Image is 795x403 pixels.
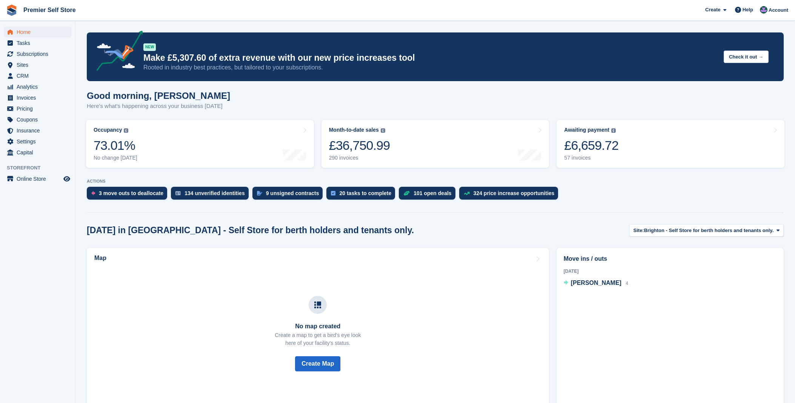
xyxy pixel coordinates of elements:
span: Help [743,6,753,14]
div: 101 open deals [414,190,451,196]
a: menu [4,38,71,48]
button: Site: Brighton - Self Store for berth holders and tenants only. [629,224,784,237]
span: Storefront [7,164,75,172]
a: 324 price increase opportunities [459,187,562,203]
a: menu [4,147,71,158]
span: Create [705,6,720,14]
a: Occupancy 73.01% No change [DATE] [86,120,314,168]
span: Settings [17,136,62,147]
span: Pricing [17,103,62,114]
a: menu [4,27,71,37]
img: map-icn-33ee37083ee616e46c38cad1a60f524a97daa1e2b2c8c0bc3eb3415660979fc1.svg [314,301,321,308]
div: 73.01% [94,138,137,153]
div: 20 tasks to complete [339,190,391,196]
p: Here's what's happening across your business [DATE] [87,102,230,111]
div: Awaiting payment [564,127,609,133]
img: price_increase_opportunities-93ffe204e8149a01c8c9dc8f82e8f89637d9d84a8eef4429ea346261dce0b2c0.svg [464,192,470,195]
span: Analytics [17,82,62,92]
p: ACTIONS [87,179,784,184]
span: CRM [17,71,62,81]
a: 101 open deals [399,187,459,203]
a: menu [4,82,71,92]
a: menu [4,114,71,125]
a: menu [4,136,71,147]
span: Online Store [17,174,62,184]
div: 324 price increase opportunities [474,190,555,196]
span: Brighton - Self Store for berth holders and tenants only. [644,227,774,234]
span: Sites [17,60,62,70]
img: deal-1b604bf984904fb50ccaf53a9ad4b4a5d6e5aea283cecdc64d6e3604feb123c2.svg [403,191,410,196]
a: 20 tasks to complete [326,187,399,203]
a: menu [4,49,71,59]
div: 9 unsigned contracts [266,190,319,196]
a: [PERSON_NAME] 4 [564,278,628,288]
a: 9 unsigned contracts [252,187,327,203]
img: move_outs_to_deallocate_icon-f764333ba52eb49d3ac5e1228854f67142a1ed5810a6f6cc68b1a99e826820c5.svg [91,191,95,195]
a: menu [4,174,71,184]
span: Site: [634,227,644,234]
p: Create a map to get a bird's eye look here of your facility's status. [275,331,361,347]
div: 134 unverified identities [185,190,245,196]
img: contract_signature_icon-13c848040528278c33f63329250d36e43548de30e8caae1d1a13099fd9432cc5.svg [257,191,262,195]
img: task-75834270c22a3079a89374b754ae025e5fb1db73e45f91037f5363f120a921f8.svg [331,191,335,195]
h3: No map created [275,323,361,330]
p: Rooted in industry best practices, but tailored to your subscriptions. [143,63,718,72]
a: menu [4,103,71,114]
span: 4 [626,281,628,286]
div: 3 move outs to deallocate [99,190,163,196]
div: [DATE] [564,268,777,275]
h1: Good morning, [PERSON_NAME] [87,91,230,101]
div: NEW [143,43,156,51]
img: icon-info-grey-7440780725fd019a000dd9b08b2336e03edf1995a4989e88bcd33f0948082b44.svg [124,128,128,133]
span: Home [17,27,62,37]
span: Subscriptions [17,49,62,59]
a: Month-to-date sales £36,750.99 290 invoices [321,120,549,168]
img: icon-info-grey-7440780725fd019a000dd9b08b2336e03edf1995a4989e88bcd33f0948082b44.svg [381,128,385,133]
div: Month-to-date sales [329,127,379,133]
div: £6,659.72 [564,138,618,153]
a: menu [4,60,71,70]
img: verify_identity-adf6edd0f0f0b5bbfe63781bf79b02c33cf7c696d77639b501bdc392416b5a36.svg [175,191,181,195]
a: menu [4,92,71,103]
img: icon-info-grey-7440780725fd019a000dd9b08b2336e03edf1995a4989e88bcd33f0948082b44.svg [611,128,616,133]
span: Account [769,6,788,14]
button: Create Map [295,356,340,371]
img: price-adjustments-announcement-icon-8257ccfd72463d97f412b2fc003d46551f7dbcb40ab6d574587a9cd5c0d94... [90,31,143,74]
span: Insurance [17,125,62,136]
h2: Map [94,255,106,261]
span: Coupons [17,114,62,125]
button: Check it out → [724,51,769,63]
div: No change [DATE] [94,155,137,161]
span: Invoices [17,92,62,103]
img: Andrew Lewis [760,6,767,14]
p: Make £5,307.60 of extra revenue with our new price increases tool [143,52,718,63]
a: 134 unverified identities [171,187,252,203]
a: menu [4,125,71,136]
h2: [DATE] in [GEOGRAPHIC_DATA] - Self Store for berth holders and tenants only. [87,225,414,235]
a: Preview store [62,174,71,183]
div: £36,750.99 [329,138,390,153]
div: 57 invoices [564,155,618,161]
a: Premier Self Store [20,4,79,16]
a: 3 move outs to deallocate [87,187,171,203]
a: Awaiting payment £6,659.72 57 invoices [557,120,784,168]
span: [PERSON_NAME] [571,280,621,286]
span: Capital [17,147,62,158]
img: stora-icon-8386f47178a22dfd0bd8f6a31ec36ba5ce8667c1dd55bd0f319d3a0aa187defe.svg [6,5,17,16]
div: Occupancy [94,127,122,133]
h2: Move ins / outs [564,254,777,263]
a: menu [4,71,71,81]
div: 290 invoices [329,155,390,161]
span: Tasks [17,38,62,48]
